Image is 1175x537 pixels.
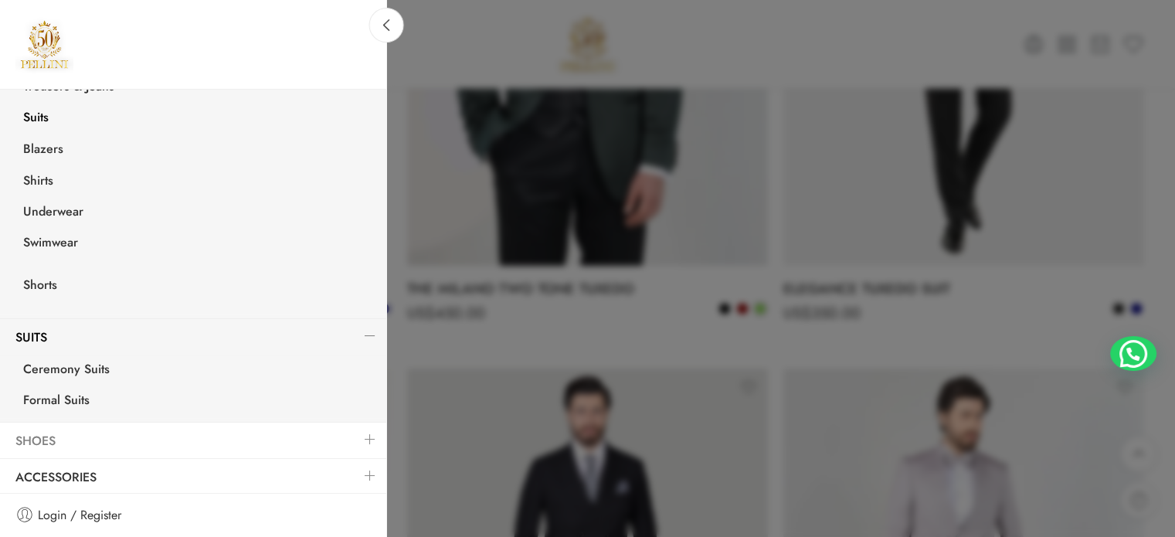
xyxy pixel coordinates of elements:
[8,104,386,135] a: Suits
[8,167,386,199] a: Shirts
[8,271,386,303] a: Shorts
[38,505,121,525] span: Login / Register
[15,15,73,73] a: Pellini -
[15,505,371,525] a: Login / Register
[8,135,386,167] a: Blazers
[8,355,386,387] a: Ceremony Suits
[15,15,73,73] img: Pellini
[23,233,78,253] span: Swimwear
[8,386,386,418] a: Formal Suits
[8,198,386,229] a: Underwear
[8,229,386,260] a: Swimwear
